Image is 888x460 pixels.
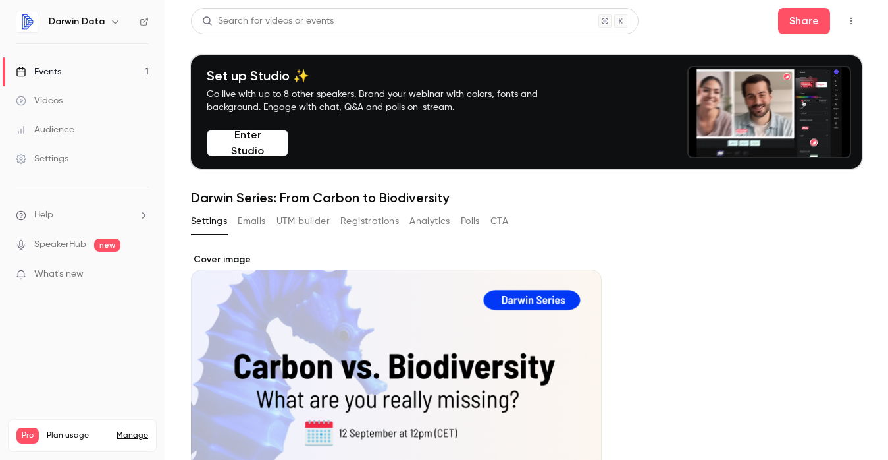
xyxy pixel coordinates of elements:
h4: Set up Studio ✨ [207,68,569,84]
span: Help [34,208,53,222]
h6: Darwin Data [49,15,105,28]
span: Pro [16,428,39,444]
button: Share [778,8,830,34]
button: Emails [238,211,265,232]
div: Search for videos or events [202,14,334,28]
span: new [94,239,120,252]
img: Darwin Data [16,11,38,32]
span: Plan usage [47,430,109,441]
button: Settings [191,211,227,232]
span: What's new [34,268,84,281]
li: help-dropdown-opener [16,208,149,222]
h1: Darwin Series: From Carbon to Biodiversity [191,190,862,206]
button: Analytics [409,211,450,232]
div: Audience [16,123,74,136]
p: Go live with up to 8 other speakers. Brand your webinar with colors, fonts and background. Engage... [207,88,569,114]
div: Settings [16,152,68,165]
a: SpeakerHub [34,238,86,252]
button: CTA [490,211,508,232]
div: Events [16,65,61,78]
label: Cover image [191,253,602,266]
div: Videos [16,94,63,107]
button: Enter Studio [207,130,288,156]
button: Registrations [340,211,399,232]
button: Polls [461,211,480,232]
a: Manage [117,430,148,441]
button: UTM builder [276,211,330,232]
